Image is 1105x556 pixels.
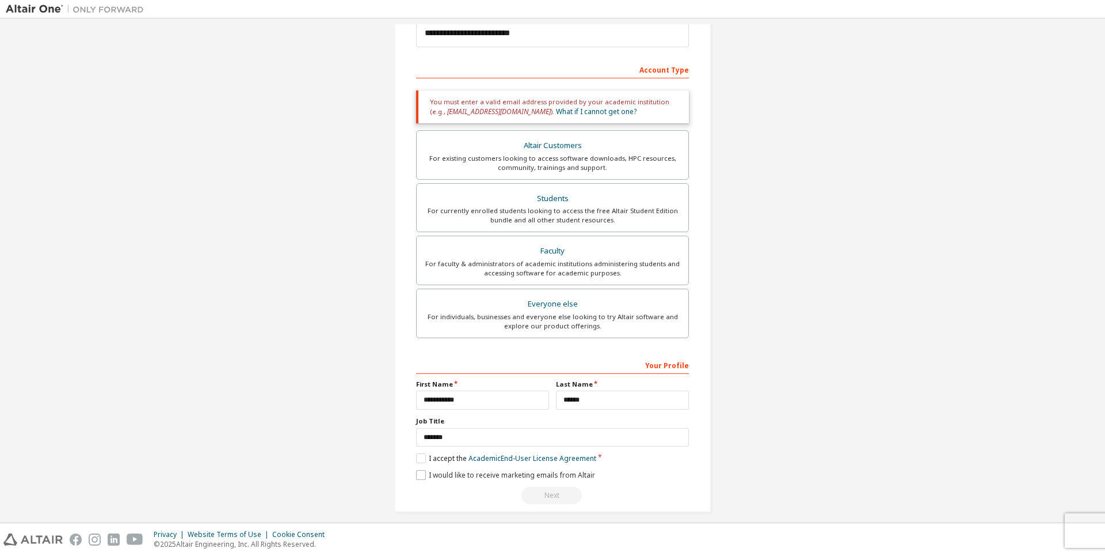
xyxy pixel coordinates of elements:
a: What if I cannot get one? [556,107,637,116]
label: I accept the [416,453,596,463]
div: Cookie Consent [272,530,331,539]
div: Your Profile [416,355,689,374]
label: First Name [416,380,549,389]
p: © 2025 Altair Engineering, Inc. All Rights Reserved. [154,539,331,549]
div: Faculty [424,243,681,259]
div: You must enter a valid email address provided by your academic institution (e.g., ). [416,90,689,123]
div: Students [424,191,681,207]
label: I would like to receive marketing emails from Altair [416,470,595,480]
img: altair_logo.svg [3,534,63,546]
div: For currently enrolled students looking to access the free Altair Student Edition bundle and all ... [424,206,681,225]
div: Altair Customers [424,138,681,154]
img: instagram.svg [89,534,101,546]
img: Altair One [6,3,150,15]
div: For existing customers looking to access software downloads, HPC resources, community, trainings ... [424,154,681,172]
label: Last Name [556,380,689,389]
label: Job Title [416,417,689,426]
img: youtube.svg [127,534,143,546]
div: Account Type [416,60,689,78]
div: Website Terms of Use [188,530,272,539]
div: Privacy [154,530,188,539]
img: linkedin.svg [108,534,120,546]
div: Everyone else [424,296,681,312]
div: You need to provide your academic email [416,487,689,504]
div: For individuals, businesses and everyone else looking to try Altair software and explore our prod... [424,312,681,331]
a: Academic End-User License Agreement [468,453,596,463]
img: facebook.svg [70,534,82,546]
span: [EMAIL_ADDRESS][DOMAIN_NAME] [447,107,551,116]
div: For faculty & administrators of academic institutions administering students and accessing softwa... [424,259,681,278]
